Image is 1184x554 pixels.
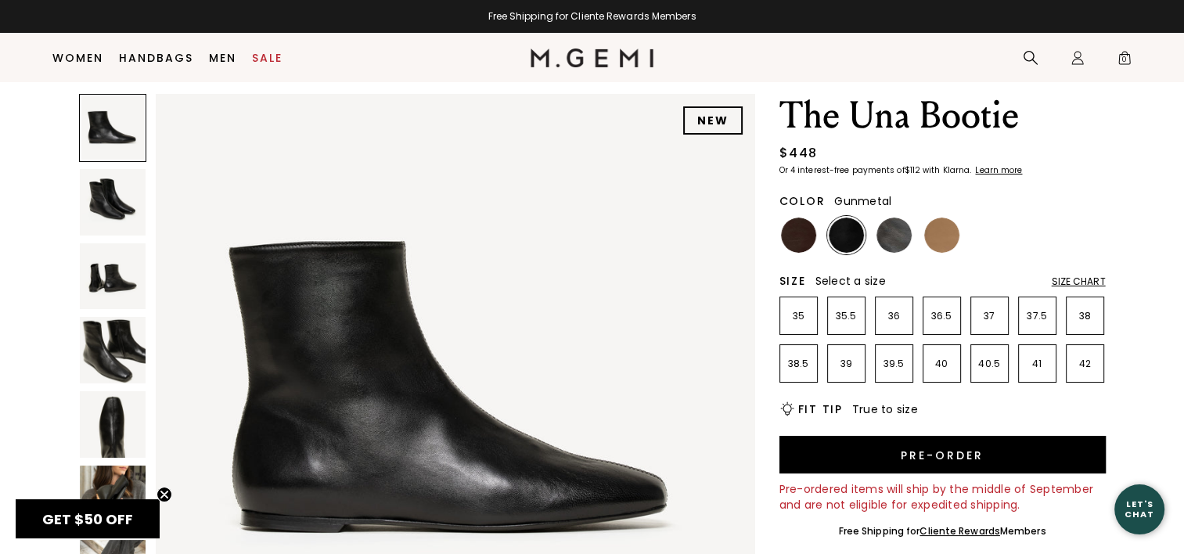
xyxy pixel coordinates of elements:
p: 35 [780,310,817,322]
button: Pre-order [779,436,1106,473]
p: 40.5 [971,358,1008,370]
img: The Una Bootie [80,243,146,310]
p: 41 [1019,358,1056,370]
img: The Una Bootie [80,169,146,236]
a: Women [52,52,103,64]
div: Let's Chat [1114,499,1164,519]
img: Black [829,218,864,253]
p: 42 [1067,358,1103,370]
p: 39.5 [876,358,912,370]
h2: Fit Tip [798,403,843,415]
span: 0 [1117,53,1132,69]
klarna-placement-style-amount: $112 [905,164,920,176]
a: Men [209,52,236,64]
div: Size Chart [1052,275,1106,288]
img: The Una Bootie [80,317,146,383]
p: 36 [876,310,912,322]
img: Gunmetal [876,218,912,253]
div: Free Shipping for Members [839,525,1046,538]
h2: Size [779,275,806,287]
div: NEW [683,106,743,135]
img: The Una Bootie [80,466,146,532]
p: 35.5 [828,310,865,322]
p: 38.5 [780,358,817,370]
a: Cliente Rewards [919,524,1000,538]
div: $448 [779,144,818,163]
span: GET $50 OFF [42,509,133,529]
p: 39 [828,358,865,370]
h2: Color [779,195,826,207]
img: The Una Bootie [80,391,146,458]
span: True to size [852,401,918,417]
p: 40 [923,358,960,370]
button: Close teaser [157,487,172,502]
div: GET $50 OFFClose teaser [16,499,160,538]
span: Gunmetal [834,193,891,209]
span: Select a size [815,273,886,289]
klarna-placement-style-body: with Klarna [923,164,973,176]
img: M.Gemi [531,49,653,67]
p: 37 [971,310,1008,322]
h1: The Una Bootie [779,94,1106,138]
img: Chocolate [781,218,816,253]
p: 38 [1067,310,1103,322]
div: Pre-ordered items will ship by the middle of September and are not eligible for expedited shipping. [779,481,1106,513]
klarna-placement-style-cta: Learn more [975,164,1022,176]
p: 37.5 [1019,310,1056,322]
p: 36.5 [923,310,960,322]
a: Handbags [119,52,193,64]
klarna-placement-style-body: Or 4 interest-free payments of [779,164,905,176]
a: Sale [252,52,283,64]
a: Learn more [973,166,1022,175]
img: Light Tan [924,218,959,253]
